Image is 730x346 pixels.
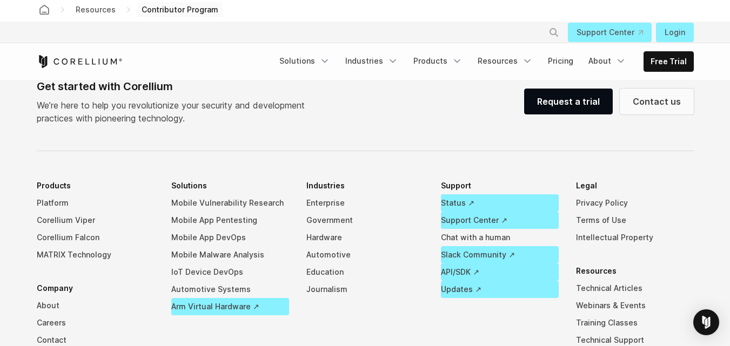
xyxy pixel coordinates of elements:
[544,23,564,42] button: Search
[568,23,652,42] a: Support Center
[306,281,424,298] a: Journalism
[37,194,155,212] a: Platform
[37,246,155,263] a: MATRIX Technology
[37,314,155,331] a: Careers
[306,194,424,212] a: Enterprise
[339,51,405,71] a: Industries
[441,212,559,229] a: Support Center ↗
[535,23,694,42] div: Navigation Menu
[71,3,120,16] span: Resources
[471,51,539,71] a: Resources
[171,212,289,229] a: Mobile App Pentesting
[171,194,289,212] a: Mobile Vulnerability Research
[656,23,694,42] a: Login
[441,246,559,263] a: Slack Community ↗
[576,229,694,246] a: Intellectual Property
[37,78,313,94] div: Get started with Corellium
[306,246,424,263] a: Automotive
[37,99,313,125] p: We’re here to help you revolutionize your security and development practices with pioneering tech...
[171,263,289,281] a: IoT Device DevOps
[576,194,694,212] a: Privacy Policy
[644,52,693,71] a: Free Trial
[171,246,289,263] a: Mobile Malware Analysis
[541,51,580,71] a: Pricing
[582,51,633,71] a: About
[171,281,289,298] a: Automotive Systems
[306,212,424,229] a: Government
[35,2,54,17] a: Corellium home
[37,229,155,246] a: Corellium Falcon
[137,2,223,17] span: Contributor Program
[37,212,155,229] a: Corellium Viper
[620,89,694,114] a: Contact us
[306,263,424,281] a: Education
[37,55,123,68] a: Corellium Home
[407,51,469,71] a: Products
[576,212,694,229] a: Terms of Use
[37,297,155,314] a: About
[441,281,559,298] a: Updates ↗
[441,263,559,281] a: API/SDK ↗
[524,89,613,114] a: Request a trial
[576,280,694,297] a: Technical Articles
[576,314,694,331] a: Training Classes
[171,229,289,246] a: Mobile App DevOps
[693,309,719,335] div: Open Intercom Messenger
[306,229,424,246] a: Hardware
[441,229,559,246] a: Chat with a human
[71,4,120,15] div: Resources
[441,194,559,212] a: Status ↗
[171,298,289,315] a: Arm Virtual Hardware ↗
[273,51,337,71] a: Solutions
[273,51,694,72] div: Navigation Menu
[576,297,694,314] a: Webinars & Events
